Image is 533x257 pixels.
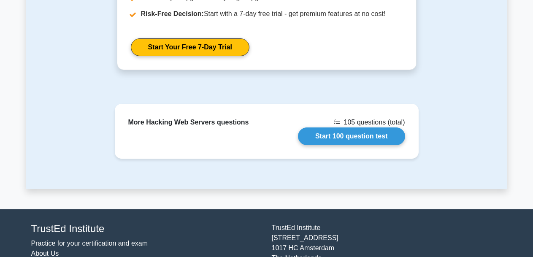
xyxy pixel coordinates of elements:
[31,223,262,235] h4: TrustEd Institute
[31,250,59,257] a: About Us
[31,240,148,247] a: Practice for your certification and exam
[131,38,249,56] a: Start Your Free 7-Day Trial
[298,127,405,145] a: Start 100 question test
